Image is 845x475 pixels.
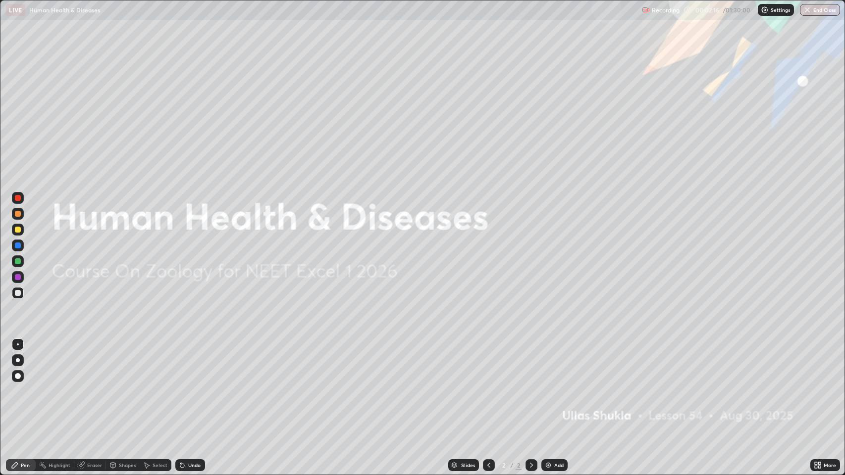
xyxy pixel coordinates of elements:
div: 2 [516,461,522,470]
img: class-settings-icons [761,6,769,14]
button: End Class [800,4,840,16]
div: Pen [21,463,30,468]
div: Add [554,463,564,468]
div: Eraser [87,463,102,468]
div: / [511,462,514,468]
img: end-class-cross [803,6,811,14]
img: add-slide-button [544,461,552,469]
div: Undo [188,463,201,468]
img: recording.375f2c34.svg [642,6,650,14]
p: Human Health & Diseases [29,6,100,14]
div: 2 [499,462,509,468]
div: Slides [461,463,475,468]
p: Settings [771,7,790,12]
div: More [824,463,836,468]
p: Recording [652,6,680,14]
p: LIVE [9,6,22,14]
div: Shapes [119,463,136,468]
div: Highlight [49,463,70,468]
div: Select [153,463,167,468]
